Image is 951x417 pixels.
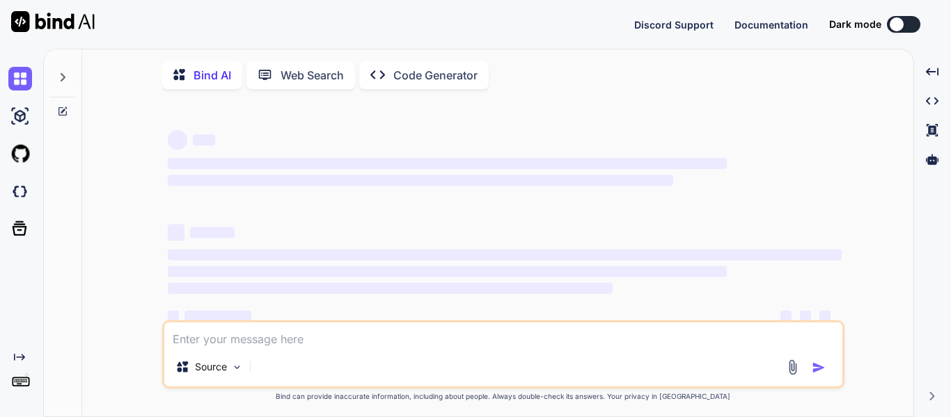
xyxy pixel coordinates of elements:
[168,175,673,186] span: ‌
[780,310,792,322] span: ‌
[168,158,727,169] span: ‌
[168,310,179,322] span: ‌
[168,266,727,277] span: ‌
[168,283,613,294] span: ‌
[800,310,811,322] span: ‌
[8,104,32,128] img: ai-studio
[194,67,231,84] p: Bind AI
[634,19,714,31] span: Discord Support
[190,227,235,238] span: ‌
[785,359,801,375] img: attachment
[11,11,95,32] img: Bind AI
[231,361,243,373] img: Pick Models
[195,360,227,374] p: Source
[812,361,826,375] img: icon
[281,67,344,84] p: Web Search
[634,17,714,32] button: Discord Support
[168,249,842,260] span: ‌
[162,391,844,402] p: Bind can provide inaccurate information, including about people. Always double-check its answers....
[193,134,215,145] span: ‌
[8,67,32,91] img: chat
[168,224,184,241] span: ‌
[829,17,881,31] span: Dark mode
[168,130,187,150] span: ‌
[734,17,808,32] button: Documentation
[8,180,32,203] img: darkCloudIdeIcon
[819,310,831,322] span: ‌
[8,142,32,166] img: githubLight
[734,19,808,31] span: Documentation
[393,67,478,84] p: Code Generator
[184,310,251,322] span: ‌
